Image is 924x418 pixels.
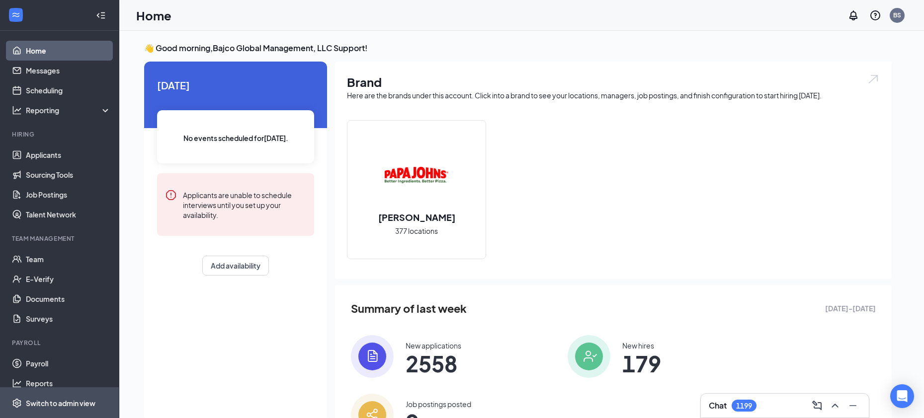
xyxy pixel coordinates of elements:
[26,398,95,408] div: Switch to admin view
[890,384,914,408] div: Open Intercom Messenger
[144,43,892,54] h3: 👋 Good morning, Bajco Global Management, LLC Support !
[827,398,843,414] button: ChevronUp
[26,353,111,373] a: Payroll
[26,309,111,329] a: Surveys
[26,145,111,165] a: Applicants
[12,130,109,139] div: Hiring
[26,205,111,224] a: Talent Network
[165,189,177,201] svg: Error
[867,73,880,85] img: open.6027fd2a22e1237b5b06.svg
[351,300,467,317] span: Summary of last week
[26,80,111,100] a: Scheduling
[136,7,171,24] h1: Home
[26,105,111,115] div: Reporting
[12,105,22,115] svg: Analysis
[26,249,111,269] a: Team
[845,398,861,414] button: Minimize
[12,234,109,243] div: Team Management
[847,400,859,412] svg: Minimize
[385,143,448,207] img: Papa Johns
[347,90,880,100] div: Here are the brands under this account. Click into a brand to see your locations, managers, job p...
[26,41,111,61] a: Home
[622,341,661,350] div: New hires
[202,256,269,276] button: Add availability
[829,400,841,412] svg: ChevronUp
[157,77,314,93] span: [DATE]
[825,303,876,314] span: [DATE] - [DATE]
[395,225,438,236] span: 377 locations
[183,133,288,143] span: No events scheduled for [DATE] .
[811,400,823,412] svg: ComposeMessage
[368,211,465,223] h2: [PERSON_NAME]
[406,354,461,372] span: 2558
[96,10,106,20] svg: Collapse
[893,11,901,19] div: BS
[568,335,610,378] img: icon
[709,400,727,411] h3: Chat
[622,354,661,372] span: 179
[11,10,21,20] svg: WorkstreamLogo
[351,335,394,378] img: icon
[736,402,752,410] div: 1199
[26,61,111,80] a: Messages
[869,9,881,21] svg: QuestionInfo
[12,398,22,408] svg: Settings
[26,165,111,185] a: Sourcing Tools
[26,269,111,289] a: E-Verify
[183,189,306,220] div: Applicants are unable to schedule interviews until you set up your availability.
[347,73,880,90] h1: Brand
[12,339,109,347] div: Payroll
[26,373,111,393] a: Reports
[847,9,859,21] svg: Notifications
[26,289,111,309] a: Documents
[809,398,825,414] button: ComposeMessage
[406,399,471,409] div: Job postings posted
[26,185,111,205] a: Job Postings
[406,341,461,350] div: New applications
